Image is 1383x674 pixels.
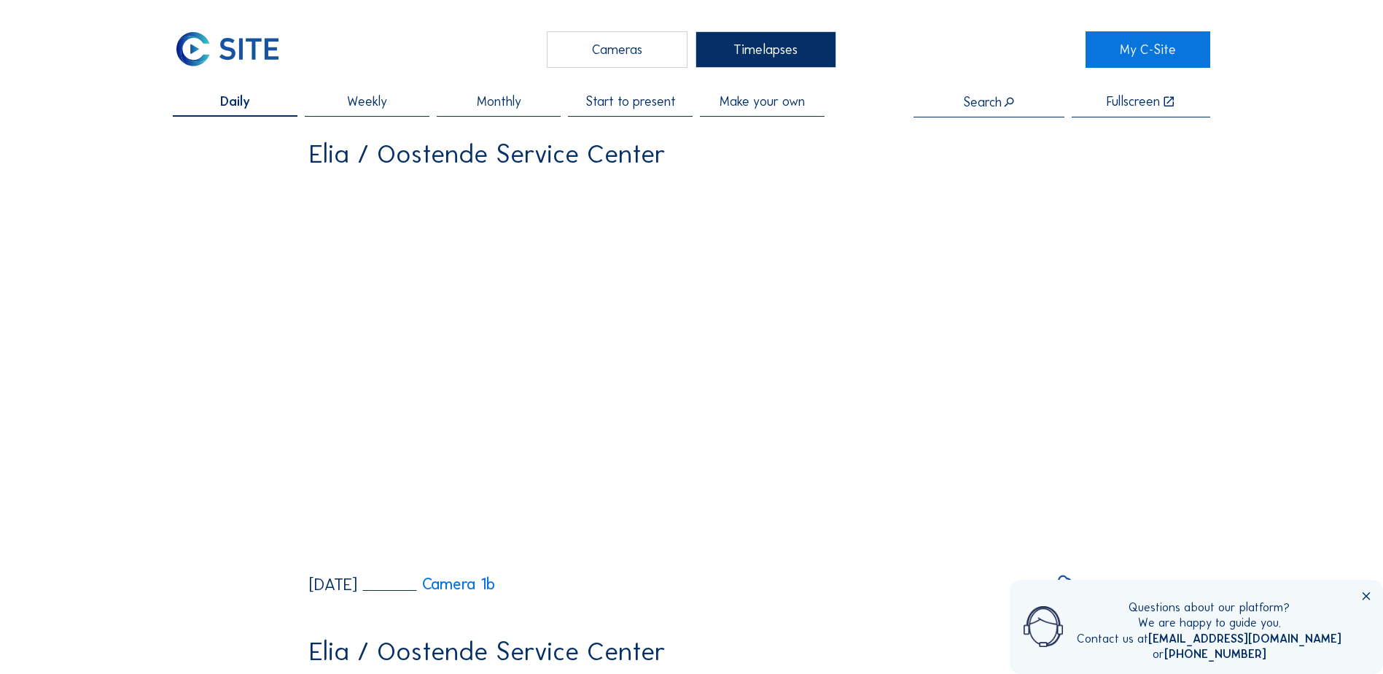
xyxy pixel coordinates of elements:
[347,95,387,108] span: Weekly
[547,31,687,68] div: Cameras
[720,95,805,108] span: Make your own
[1107,95,1160,109] div: Fullscreen
[1077,631,1341,646] div: Contact us at
[1077,615,1341,630] div: We are happy to guide you.
[1077,646,1341,662] div: or
[696,31,836,68] div: Timelapses
[1164,647,1266,661] a: [PHONE_NUMBER]
[1077,600,1341,615] div: Questions about our platform?
[173,31,281,68] img: C-SITE Logo
[309,141,666,167] div: Elia / Oostende Service Center
[1086,31,1210,68] a: My C-Site
[309,638,666,665] div: Elia / Oostende Service Center
[1024,600,1063,654] img: operator
[309,179,1074,562] video: Your browser does not support the video tag.
[220,95,250,108] span: Daily
[1148,632,1341,646] a: [EMAIL_ADDRESS][DOMAIN_NAME]
[309,576,357,593] div: [DATE]
[477,95,521,108] span: Monthly
[585,95,676,108] span: Start to present
[173,31,297,68] a: C-SITE Logo
[363,576,496,592] a: Camera 1b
